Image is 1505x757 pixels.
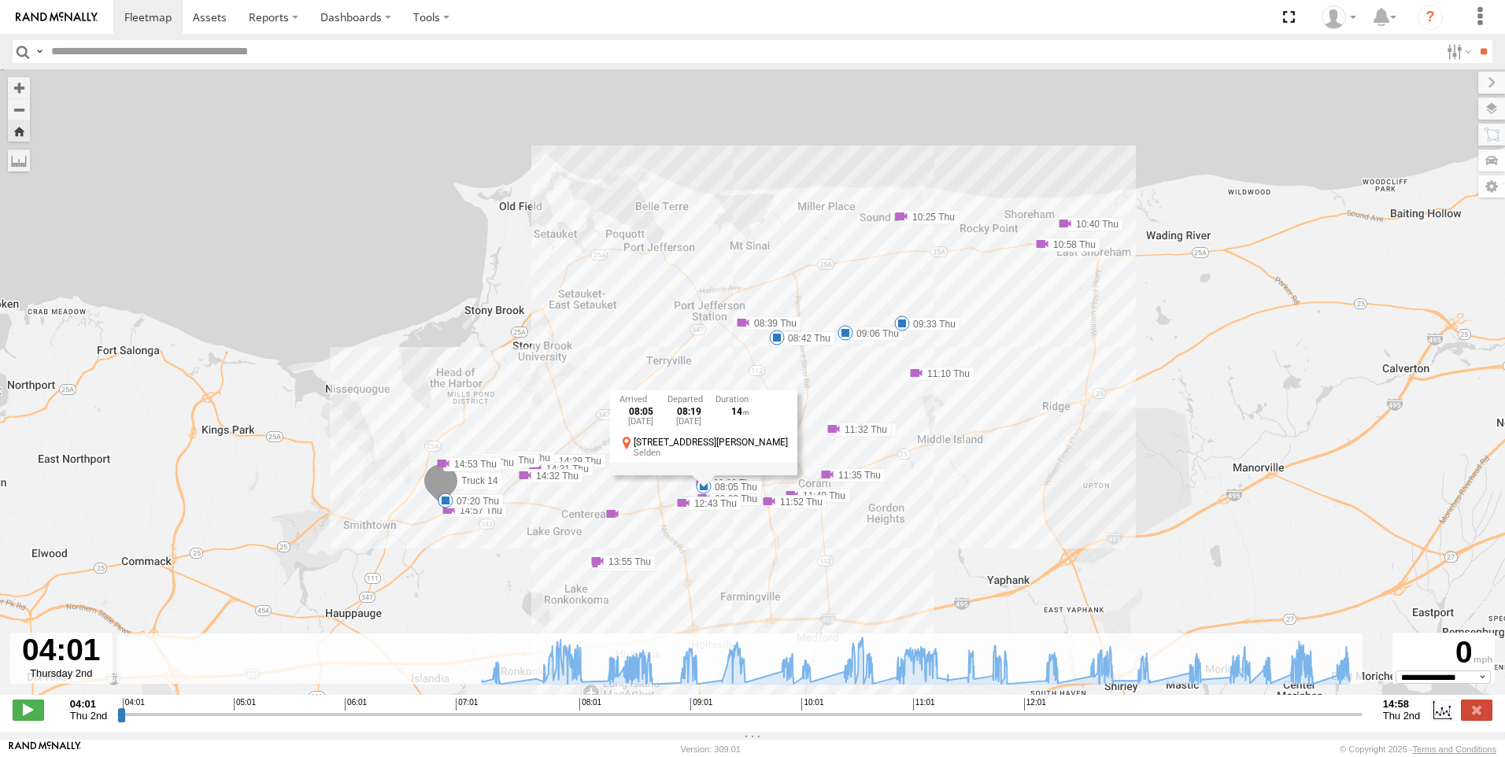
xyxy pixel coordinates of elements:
div: 08:05 [619,407,663,417]
label: 11:49 Thu [792,489,850,503]
label: 08:39 Thu [743,316,801,330]
span: 08:01 [579,698,601,711]
strong: 14:58 [1383,698,1421,710]
label: 08:42 Thu [777,331,835,345]
label: 07:20 Thu [446,494,504,508]
span: 14 [731,406,749,417]
label: 14:35 Thu [481,453,539,467]
span: 09:01 [690,698,712,711]
div: [STREET_ADDRESS][PERSON_NAME] [634,438,788,448]
span: 07:01 [456,698,478,711]
button: Zoom out [8,98,30,120]
div: 0 [1395,635,1492,670]
label: 08:20 Thu [702,476,760,490]
label: 14:53 Thu [443,457,501,471]
label: 14:31 Thu [535,462,593,476]
label: 10:40 Thu [1065,217,1123,231]
span: 11:01 [913,698,935,711]
label: Close [1461,700,1492,720]
span: 04:01 [123,698,145,711]
label: 12:43 Thu [683,497,741,511]
label: 08:05 Thu [704,480,762,494]
label: 14:29 Thu [548,454,606,468]
div: © Copyright 2025 - [1340,744,1496,754]
label: Search Query [33,40,46,63]
label: Measure [8,150,30,172]
a: Terms and Conditions [1413,744,1496,754]
label: 14:34 Thu [497,451,555,465]
button: Zoom in [8,77,30,98]
label: 10:58 Thu [1042,238,1100,252]
img: rand-logo.svg [16,12,98,23]
label: 09:33 Thu [902,317,960,331]
strong: 04:01 [70,698,108,710]
div: [DATE] [667,417,711,427]
button: Zoom Home [8,120,30,142]
i: ? [1418,5,1443,30]
span: 10:01 [801,698,823,711]
div: Selden [634,448,788,457]
div: [DATE] [619,417,663,427]
span: Thu 2nd Oct 2025 [70,710,108,722]
label: 09:06 Thu [845,327,904,341]
div: Barbara Muller [1316,6,1362,29]
span: 12:01 [1024,698,1046,711]
label: 13:55 Thu [597,555,656,569]
label: 14:37 Thu [460,456,519,470]
label: Map Settings [1478,175,1505,198]
div: 08:19 [667,407,711,417]
label: 14:32 Thu [525,469,583,483]
span: 05:01 [234,698,256,711]
label: 10:25 Thu [901,210,960,224]
div: Version: 309.01 [681,744,741,754]
span: Truck 14 [461,475,497,486]
label: 11:35 Thu [827,468,886,482]
label: Search Filter Options [1440,40,1474,63]
span: 06:01 [345,698,367,711]
label: Play/Stop [13,700,44,720]
span: Thu 2nd Oct 2025 [1383,710,1421,722]
label: 14:57 Thu [449,504,507,518]
a: Visit our Website [9,741,81,757]
div: 5 [605,506,620,522]
label: 11:10 Thu [916,367,974,381]
label: 11:32 Thu [834,423,892,437]
label: 11:52 Thu [769,495,827,509]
